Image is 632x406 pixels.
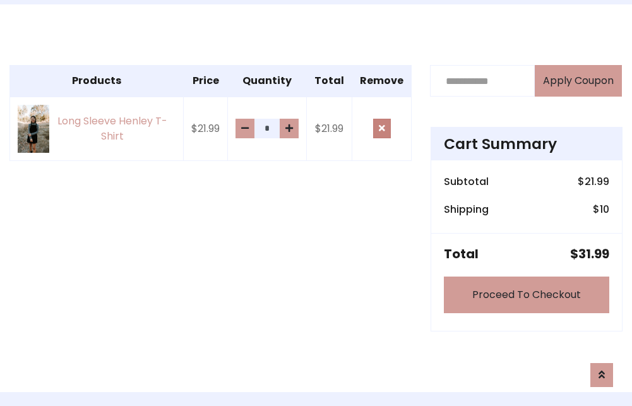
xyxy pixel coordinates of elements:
td: $21.99 [307,97,352,160]
th: Total [307,66,352,97]
th: Price [184,66,228,97]
h4: Cart Summary [444,135,609,153]
h6: Shipping [444,203,489,215]
th: Remove [352,66,412,97]
th: Products [10,66,184,97]
h6: $ [593,203,609,215]
h5: Total [444,246,479,261]
button: Apply Coupon [535,65,622,97]
a: Long Sleeve Henley T-Shirt [18,105,176,152]
span: 21.99 [585,174,609,189]
a: Proceed To Checkout [444,277,609,313]
th: Quantity [228,66,307,97]
h5: $ [570,246,609,261]
td: $21.99 [184,97,228,160]
span: 10 [600,202,609,217]
span: 31.99 [578,245,609,263]
h6: $ [578,176,609,188]
h6: Subtotal [444,176,489,188]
